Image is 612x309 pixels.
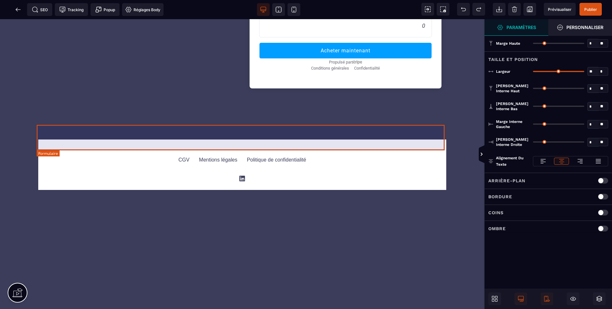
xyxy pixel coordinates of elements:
[496,83,530,94] span: [PERSON_NAME] interne haut
[178,138,190,144] default: CGV
[311,47,349,51] a: Conditions générales
[259,23,432,40] button: Acheter maintenant
[566,25,603,30] strong: Personnaliser
[496,137,530,147] span: [PERSON_NAME] interne droite
[496,119,530,129] span: Marge interne gauche
[199,138,237,144] default: Mentions légales
[567,292,579,305] span: Masquer le bloc
[32,6,48,13] span: SEO
[488,177,525,185] p: Arrière-plan
[496,101,530,111] span: [PERSON_NAME] interne bas
[91,3,120,16] span: Créer une alerte modale
[514,292,527,305] span: Afficher le desktop
[457,3,470,16] span: Défaire
[523,3,536,16] span: Enregistrer
[593,292,606,305] span: Ouvrir les calques
[354,47,380,51] a: Confidentialité
[272,3,285,16] span: Voir tablette
[544,3,576,16] span: Aperçu
[422,3,425,10] text: 0
[484,51,612,63] div: Taille et position
[95,6,115,13] span: Popup
[493,3,506,16] span: Importer
[488,193,512,200] p: Bordure
[59,6,84,13] span: Tracking
[508,3,521,16] span: Nettoyage
[579,3,602,16] span: Enregistrer le contenu
[496,69,510,74] span: Largeur
[55,3,88,16] span: Code de suivi
[12,3,25,16] span: Retour
[288,3,300,16] span: Voir mobile
[421,3,434,16] span: Voir les composants
[257,3,270,16] span: Voir bureau
[488,155,530,168] p: Alignement du texte
[488,209,504,216] p: Coins
[247,138,306,144] default: Politique de confidentialité
[488,225,506,232] p: Ombre
[27,3,52,16] span: Métadata SEO
[506,25,536,30] strong: Paramètres
[484,145,491,164] span: Afficher les vues
[329,41,352,45] span: Propulsé par
[437,3,449,16] span: Capture d'écran
[541,292,553,305] span: Afficher le mobile
[125,6,160,13] span: Réglages Body
[329,41,362,45] a: Propulsé par
[488,292,501,305] span: Ouvrir les blocs
[584,7,597,12] span: Publier
[496,41,520,46] span: Marge haute
[548,19,612,36] span: Ouvrir le gestionnaire de styles
[122,3,164,16] span: Favicon
[548,7,572,12] span: Prévisualiser
[472,3,485,16] span: Rétablir
[484,19,548,36] span: Ouvrir le gestionnaire de styles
